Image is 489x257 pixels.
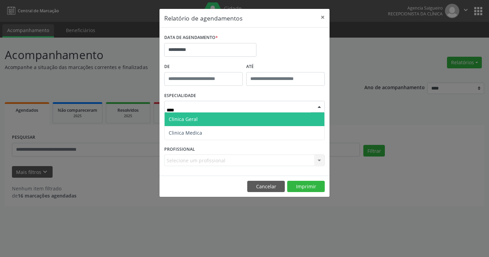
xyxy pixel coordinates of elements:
button: Imprimir [287,181,325,192]
span: Clinica Geral [169,116,198,122]
label: PROFISSIONAL [164,144,195,154]
h5: Relatório de agendamentos [164,14,242,23]
button: Close [316,9,330,26]
label: ATÉ [246,62,325,72]
span: Clinica Medica [169,130,202,136]
label: De [164,62,243,72]
button: Cancelar [247,181,285,192]
label: ESPECIALIDADE [164,91,196,101]
label: DATA DE AGENDAMENTO [164,32,218,43]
